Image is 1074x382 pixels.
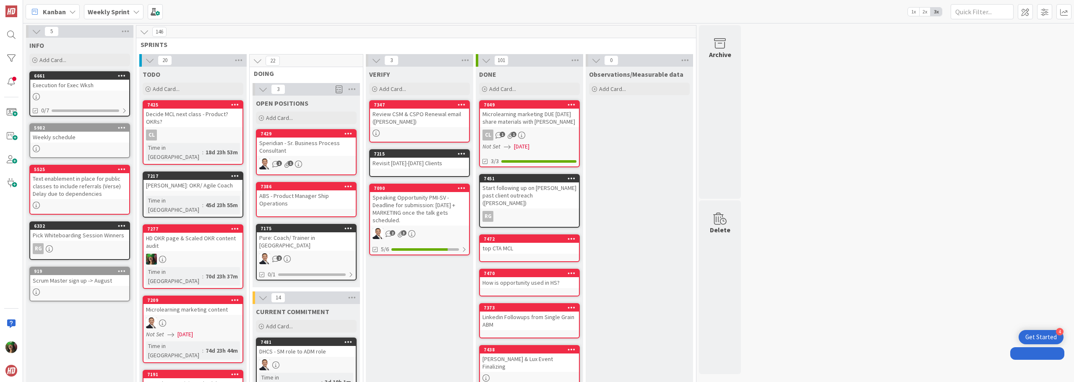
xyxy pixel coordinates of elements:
[373,228,383,239] img: SL
[919,8,931,16] span: 2x
[143,233,242,251] div: HD OKR page & Scaled OKR content audit
[29,41,44,49] span: INFO
[30,230,129,241] div: Pick Whiteboarding Session Winners
[369,184,470,255] a: 7090Speaking Opportunity PMI-SV - Deadline for submission: [DATE] + MARKETING once the talk gets ...
[484,347,579,353] div: 7438
[257,130,356,156] div: 7429Speridian - Sr. Business Process Consultant
[143,371,242,378] div: 7191
[30,72,129,91] div: 6661Execution for Exec Wksh
[141,40,686,49] span: SPRINTS
[1019,330,1064,344] div: Open Get Started checklist, remaining modules: 4
[480,346,579,372] div: 7438[PERSON_NAME] & Lux Event Finalizing
[494,55,508,65] span: 101
[259,253,270,264] img: SL
[276,255,282,261] span: 2
[202,346,203,355] span: :
[143,109,242,127] div: Decide MCL next class - Product? OKRs?
[257,225,356,232] div: 7175
[30,222,129,241] div: 6332Pick Whiteboarding Session Winners
[599,85,626,93] span: Add Card...
[143,172,242,191] div: 7217[PERSON_NAME]: OKR/ Agile Coach
[257,338,356,346] div: 7481
[30,124,129,143] div: 5982Weekly schedule
[390,230,395,236] span: 2
[30,72,129,80] div: 6661
[152,27,167,37] span: 146
[384,55,399,65] span: 3
[370,185,469,192] div: 7090
[158,55,172,65] span: 20
[29,221,130,260] a: 6332Pick Whiteboarding Session WinnersRG
[480,175,579,182] div: 7451
[480,130,579,140] div: CL
[143,296,242,315] div: 7209Microlearning marketing content
[202,148,203,157] span: :
[491,157,499,166] span: 3/3
[480,312,579,330] div: Linkedin Followups from Single Grain ABM
[604,55,618,65] span: 0
[257,338,356,357] div: 7481DHCS - SM role to ADM role
[143,180,242,191] div: [PERSON_NAME]: OKR/ Agile Coach
[203,346,240,355] div: 74d 23h 44m
[257,190,356,209] div: ABS - Product Manager Ship Operations
[401,230,407,236] span: 3
[143,296,242,304] div: 7209
[710,225,730,235] div: Delete
[266,114,293,122] span: Add Card...
[146,130,157,140] div: CL
[480,304,579,330] div: 7373Linkedin Followups from Single Grain ABM
[259,159,270,169] img: SL
[257,159,356,169] div: SL
[370,192,469,226] div: Speaking Opportunity PMI-SV - Deadline for submission: [DATE] + MARKETING once the talk gets sche...
[479,174,580,228] a: 7451Start following up on [PERSON_NAME] past client outreach ([PERSON_NAME])RG
[261,339,356,345] div: 7481
[276,161,282,166] span: 1
[30,166,129,173] div: 5525
[369,70,390,78] span: VERIFY
[147,226,242,232] div: 7277
[39,56,66,64] span: Add Card...
[484,270,579,276] div: 7470
[370,101,469,127] div: 7347Review CSM & CSPO Renewal email ([PERSON_NAME])
[256,307,329,316] span: CURRENT COMMITMENT
[266,56,280,66] span: 22
[268,270,276,279] span: 0/1
[203,200,240,210] div: 45d 23h 55m
[256,224,357,281] a: 7175Pure: Coach/ Trainer in [GEOGRAPHIC_DATA]SL0/1
[143,70,160,78] span: TODO
[146,267,202,286] div: Time in [GEOGRAPHIC_DATA]
[370,158,469,169] div: Revisit [DATE]-[DATE] Clients
[480,243,579,254] div: top CTA MCL
[257,183,356,209] div: 7386ABS - Product Manager Ship Operations
[143,224,243,289] a: 7277HD OKR page & Scaled OKR content auditSLTime in [GEOGRAPHIC_DATA]:70d 23h 37m
[30,268,129,286] div: 919Scrum Master sign up -> August
[257,138,356,156] div: Speridian - Sr. Business Process Consultant
[482,143,501,150] i: Not Set
[29,165,130,215] a: 5525Text enablement in place for public classes to include referrals (Verse) Delay due to depende...
[44,26,59,36] span: 5
[261,226,356,231] div: 7175
[143,225,242,251] div: 7277HD OKR page & Scaled OKR content audit
[143,100,243,165] a: 7425Decide MCL next class - Product? OKRs?CLTime in [GEOGRAPHIC_DATA]:18d 23h 53m
[480,101,579,127] div: 7049Microlearning marketing DUE [DATE] share materials with [PERSON_NAME]
[33,243,44,254] div: RG
[381,245,389,254] span: 5/6
[480,346,579,353] div: 7438
[370,185,469,226] div: 7090Speaking Opportunity PMI-SV - Deadline for submission: [DATE] + MARKETING once the talk gets ...
[202,272,203,281] span: :
[480,175,579,208] div: 7451Start following up on [PERSON_NAME] past client outreach ([PERSON_NAME])
[271,293,285,303] span: 14
[34,125,129,131] div: 5982
[480,101,579,109] div: 7049
[514,142,529,151] span: [DATE]
[257,359,356,370] div: SL
[709,49,731,60] div: Archive
[266,322,293,330] span: Add Card...
[257,253,356,264] div: SL
[202,200,203,210] span: :
[29,71,130,117] a: 6661Execution for Exec Wksh0/7
[479,269,580,296] a: 7470How is opportunity used in HS?
[951,4,1014,19] input: Quick Filter...
[479,303,580,338] a: 7373Linkedin Followups from Single Grain ABM
[29,123,130,158] a: 5982Weekly schedule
